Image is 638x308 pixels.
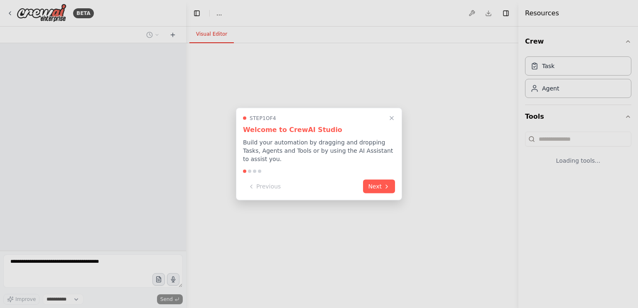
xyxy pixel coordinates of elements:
[243,180,286,193] button: Previous
[243,125,395,135] h3: Welcome to CrewAI Studio
[363,180,395,193] button: Next
[243,138,395,163] p: Build your automation by dragging and dropping Tasks, Agents and Tools or by using the AI Assista...
[191,7,203,19] button: Hide left sidebar
[250,115,276,122] span: Step 1 of 4
[387,113,397,123] button: Close walkthrough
